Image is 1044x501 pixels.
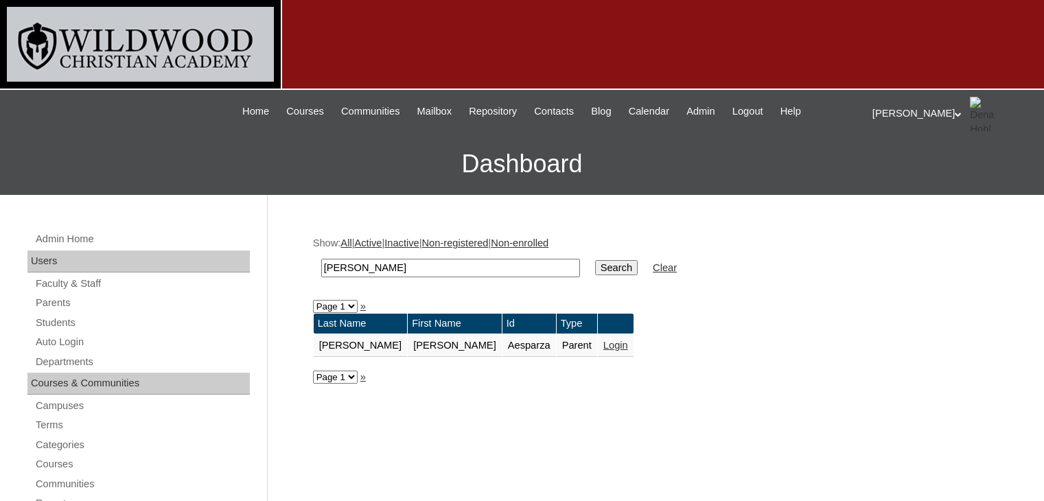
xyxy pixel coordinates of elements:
span: Mailbox [417,104,452,119]
td: Last Name [314,314,408,334]
a: Courses [34,456,250,473]
a: Blog [584,104,618,119]
a: » [360,371,366,382]
span: Communities [341,104,400,119]
input: Search [595,260,638,275]
a: Non-registered [422,237,489,248]
a: Home [235,104,276,119]
a: Contacts [527,104,581,119]
a: Active [354,237,382,248]
a: Students [34,314,250,331]
td: [PERSON_NAME] [314,334,408,358]
td: Parent [557,334,597,358]
a: Non-enrolled [491,237,548,248]
a: Admin Home [34,231,250,248]
img: Dena Hohl [970,97,1004,131]
span: Calendar [629,104,669,119]
a: Mailbox [410,104,459,119]
a: Calendar [622,104,676,119]
div: Show: | | | | [313,236,993,285]
td: [PERSON_NAME] [408,334,502,358]
a: » [360,301,366,312]
td: First Name [408,314,502,334]
a: Auto Login [34,334,250,351]
td: Type [557,314,597,334]
a: Login [603,340,628,351]
a: Clear [653,262,677,273]
div: Users [27,250,250,272]
a: Faculty & Staff [34,275,250,292]
span: Repository [469,104,517,119]
td: Aesparza [502,334,556,358]
span: Logout [732,104,763,119]
h3: Dashboard [7,133,1037,195]
span: Courses [286,104,324,119]
a: Inactive [384,237,419,248]
div: [PERSON_NAME] [872,97,1030,131]
a: Categories [34,436,250,454]
img: logo-white.png [7,7,274,82]
span: Help [780,104,801,119]
a: Departments [34,353,250,371]
a: Repository [462,104,524,119]
span: Home [242,104,269,119]
a: Campuses [34,397,250,415]
a: Terms [34,417,250,434]
a: Communities [34,476,250,493]
a: Help [774,104,808,119]
a: Admin [680,104,722,119]
input: Search [321,259,580,277]
a: Parents [34,294,250,312]
a: Courses [279,104,331,119]
span: Admin [686,104,715,119]
a: All [340,237,351,248]
span: Blog [591,104,611,119]
a: Communities [334,104,407,119]
a: Logout [726,104,770,119]
span: Contacts [534,104,574,119]
div: Courses & Communities [27,373,250,395]
td: Id [502,314,556,334]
